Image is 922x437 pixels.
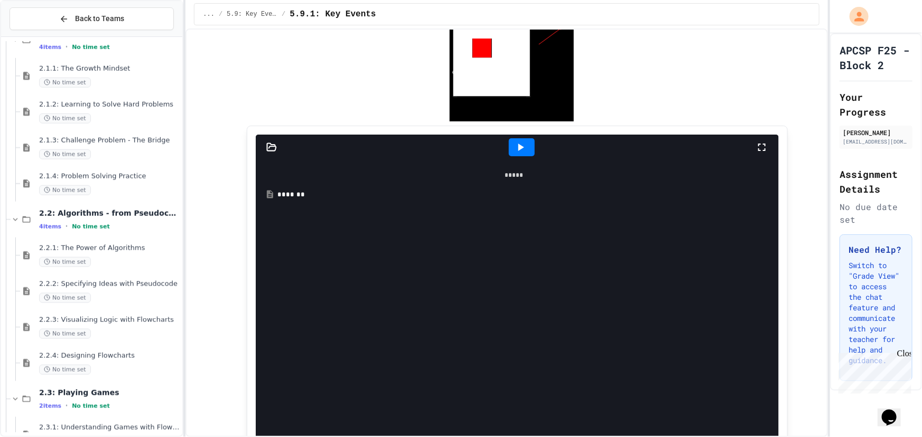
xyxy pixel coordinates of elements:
[39,403,61,410] span: 2 items
[39,64,180,73] span: 2.1.1: The Growth Mindset
[10,7,174,30] button: Back to Teams
[39,351,180,360] span: 2.2.4: Designing Flowcharts
[39,316,180,325] span: 2.2.3: Visualizing Logic with Flowcharts
[840,201,912,226] div: No due date set
[840,43,912,72] h1: APCSP F25 - Block 2
[227,10,277,18] span: 5.9: Key Events
[39,44,61,51] span: 4 items
[290,8,376,21] span: 5.9.1: Key Events
[39,223,61,230] span: 4 items
[39,388,180,397] span: 2.3: Playing Games
[39,365,91,375] span: No time set
[39,329,91,339] span: No time set
[39,293,91,303] span: No time set
[39,149,91,159] span: No time set
[39,136,180,145] span: 2.1.3: Challenge Problem - The Bridge
[72,44,110,51] span: No time set
[834,349,911,394] iframe: chat widget
[39,257,91,267] span: No time set
[39,244,180,253] span: 2.2.1: The Power of Algorithms
[72,223,110,230] span: No time set
[843,138,909,146] div: [EMAIL_ADDRESS][DOMAIN_NAME]
[219,10,222,18] span: /
[39,208,180,218] span: 2.2: Algorithms - from Pseudocode to Flowcharts
[39,423,180,432] span: 2.3.1: Understanding Games with Flowcharts
[878,395,911,426] iframe: chat widget
[75,13,124,24] span: Back to Teams
[843,128,909,137] div: [PERSON_NAME]
[849,243,904,256] h3: Need Help?
[39,100,180,109] span: 2.1.2: Learning to Solve Hard Problems
[39,113,91,123] span: No time set
[39,280,180,289] span: 2.2.2: Specifying Ideas with Pseudocode
[4,4,73,67] div: Chat with us now!Close
[839,4,871,28] div: My Account
[39,78,91,88] span: No time set
[840,167,912,196] h2: Assignment Details
[203,10,215,18] span: ...
[39,172,180,181] span: 2.1.4: Problem Solving Practice
[39,185,91,195] span: No time set
[66,222,68,231] span: •
[66,402,68,410] span: •
[849,260,904,366] p: Switch to "Grade View" to access the chat feature and communicate with your teacher for help and ...
[840,90,912,119] h2: Your Progress
[72,403,110,410] span: No time set
[66,43,68,51] span: •
[282,10,285,18] span: /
